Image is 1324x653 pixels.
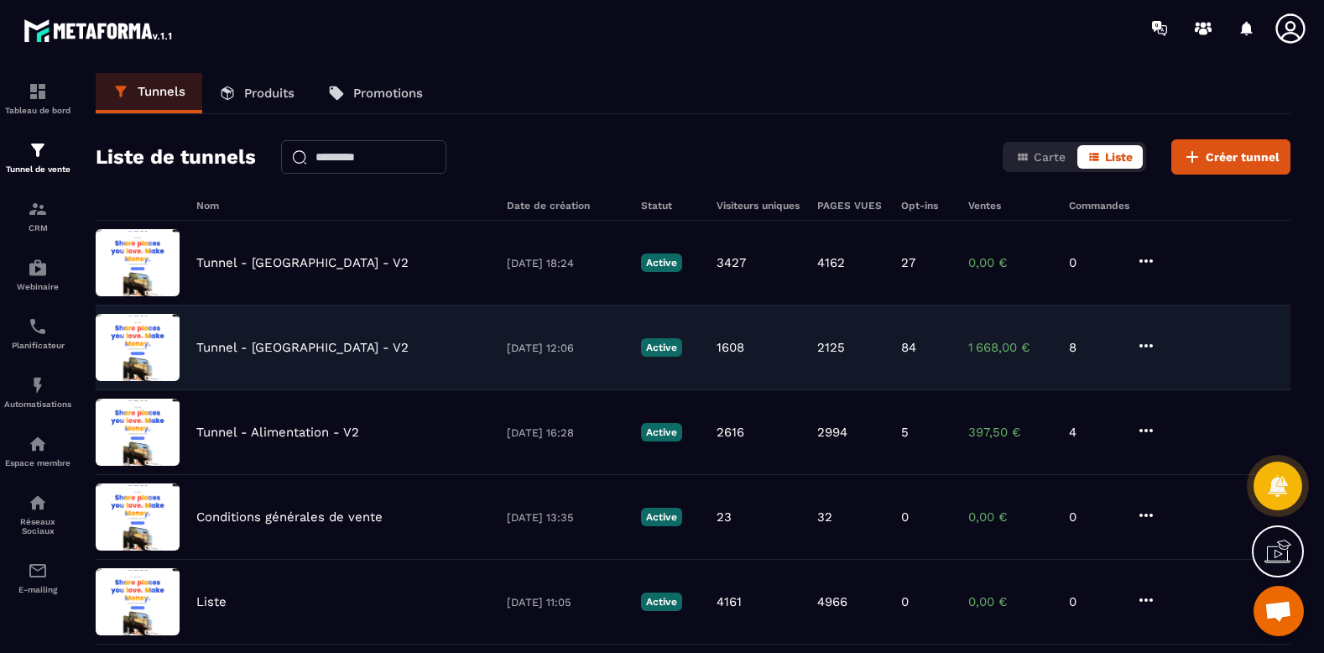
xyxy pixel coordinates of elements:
[1171,139,1290,175] button: Créer tunnel
[507,257,624,269] p: [DATE] 18:24
[96,399,180,466] img: image
[1069,509,1119,525] p: 0
[28,493,48,513] img: social-network
[968,509,1052,525] p: 0,00 €
[4,458,71,468] p: Espace membre
[28,140,48,160] img: formation
[817,425,847,440] p: 2994
[4,223,71,232] p: CRM
[28,375,48,395] img: automations
[28,316,48,337] img: scheduler
[901,425,909,440] p: 5
[4,128,71,186] a: formationformationTunnel de vente
[1069,200,1129,212] h6: Commandes
[28,81,48,102] img: formation
[507,426,624,439] p: [DATE] 16:28
[96,229,180,296] img: image
[717,425,744,440] p: 2616
[96,140,256,174] h2: Liste de tunnels
[901,340,916,355] p: 84
[641,253,682,272] p: Active
[817,340,845,355] p: 2125
[96,314,180,381] img: image
[4,304,71,363] a: schedulerschedulerPlanificateur
[4,363,71,421] a: automationsautomationsAutomatisations
[4,400,71,409] p: Automatisations
[28,434,48,454] img: automations
[1206,149,1280,165] span: Créer tunnel
[28,199,48,219] img: formation
[717,340,744,355] p: 1608
[717,594,742,609] p: 4161
[717,255,746,270] p: 3427
[641,593,682,611] p: Active
[1069,594,1119,609] p: 0
[196,509,383,525] p: Conditions générales de vente
[817,255,845,270] p: 4162
[196,425,359,440] p: Tunnel - Alimentation - V2
[507,596,624,609] p: [DATE] 11:05
[968,594,1052,609] p: 0,00 €
[641,508,682,526] p: Active
[4,165,71,174] p: Tunnel de vente
[202,73,311,113] a: Produits
[196,340,409,355] p: Tunnel - [GEOGRAPHIC_DATA] - V2
[641,423,682,441] p: Active
[138,84,185,99] p: Tunnels
[968,255,1052,270] p: 0,00 €
[1069,425,1119,440] p: 4
[353,86,423,101] p: Promotions
[901,200,951,212] h6: Opt-ins
[4,421,71,480] a: automationsautomationsEspace membre
[196,594,227,609] p: Liste
[507,200,624,212] h6: Date de création
[28,561,48,581] img: email
[968,200,1052,212] h6: Ventes
[4,245,71,304] a: automationsautomationsWebinaire
[817,200,884,212] h6: PAGES VUES
[28,258,48,278] img: automations
[96,73,202,113] a: Tunnels
[196,255,409,270] p: Tunnel - [GEOGRAPHIC_DATA] - V2
[717,509,732,525] p: 23
[1077,145,1143,169] button: Liste
[968,425,1052,440] p: 397,50 €
[96,568,180,635] img: image
[1069,255,1119,270] p: 0
[817,509,832,525] p: 32
[507,511,624,524] p: [DATE] 13:35
[901,594,909,609] p: 0
[901,255,915,270] p: 27
[4,585,71,594] p: E-mailing
[817,594,847,609] p: 4966
[1006,145,1076,169] button: Carte
[96,483,180,551] img: image
[196,200,490,212] h6: Nom
[4,517,71,535] p: Réseaux Sociaux
[311,73,440,113] a: Promotions
[4,106,71,115] p: Tableau de bord
[641,338,682,357] p: Active
[1105,150,1133,164] span: Liste
[717,200,800,212] h6: Visiteurs uniques
[23,15,175,45] img: logo
[1069,340,1119,355] p: 8
[507,342,624,354] p: [DATE] 12:06
[4,480,71,548] a: social-networksocial-networkRéseaux Sociaux
[4,69,71,128] a: formationformationTableau de bord
[901,509,909,525] p: 0
[244,86,295,101] p: Produits
[1254,586,1304,636] a: Ouvrir le chat
[4,282,71,291] p: Webinaire
[4,548,71,607] a: emailemailE-mailing
[641,200,700,212] h6: Statut
[4,341,71,350] p: Planificateur
[4,186,71,245] a: formationformationCRM
[968,340,1052,355] p: 1 668,00 €
[1034,150,1066,164] span: Carte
